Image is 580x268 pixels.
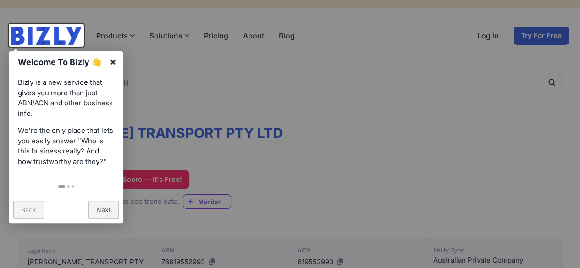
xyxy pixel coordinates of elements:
a: Back [13,201,44,219]
p: Bizly is a new service that gives you more than just ABN/ACN and other business info. [18,77,114,119]
a: × [103,51,123,72]
p: We're the only place that lets you easily answer "Who is this business really? And how trustworth... [18,126,114,167]
h1: Welcome To Bizly 👋 [18,56,105,68]
a: Next [88,201,119,219]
